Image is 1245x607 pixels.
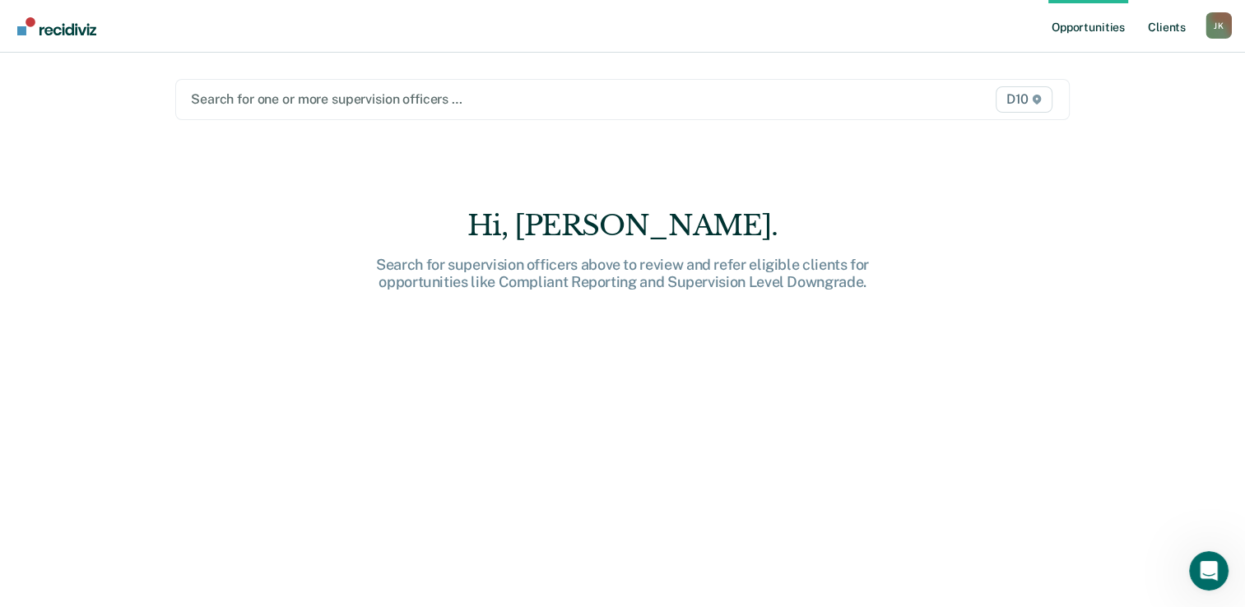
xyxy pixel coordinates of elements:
[1206,12,1232,39] div: J K
[1189,551,1229,591] iframe: Intercom live chat
[360,209,886,243] div: Hi, [PERSON_NAME].
[1206,12,1232,39] button: Profile dropdown button
[17,17,96,35] img: Recidiviz
[360,256,886,291] div: Search for supervision officers above to review and refer eligible clients for opportunities like...
[996,86,1052,113] span: D10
